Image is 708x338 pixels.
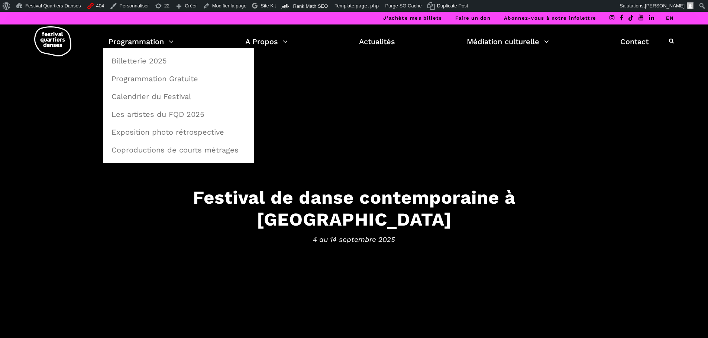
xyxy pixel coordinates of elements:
a: J’achète mes billets [383,15,442,21]
img: logo-fqd-med [34,26,71,56]
span: [PERSON_NAME] [645,3,685,9]
a: Contact [620,35,649,48]
a: EN [666,15,674,21]
a: Calendrier du Festival [107,88,250,105]
span: Site Kit [261,3,276,9]
a: Coproductions de courts métrages [107,141,250,158]
a: Médiation culturelle [467,35,549,48]
a: Faire un don [455,15,491,21]
a: Abonnez-vous à notre infolettre [504,15,596,21]
a: Programmation [109,35,174,48]
h3: Festival de danse contemporaine à [GEOGRAPHIC_DATA] [124,187,585,230]
span: 4 au 14 septembre 2025 [124,234,585,245]
a: Programmation Gratuite [107,70,250,87]
a: Exposition photo rétrospective [107,124,250,141]
a: A Propos [245,35,288,48]
a: Les artistes du FQD 2025 [107,106,250,123]
span: Rank Math SEO [293,3,328,9]
span: page.php [356,3,379,9]
a: Actualités [359,35,395,48]
a: Billetterie 2025 [107,52,250,69]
